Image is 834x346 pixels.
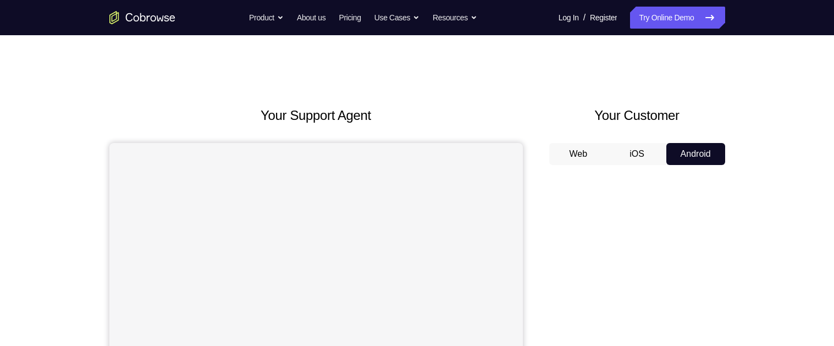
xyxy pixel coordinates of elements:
[297,7,325,29] a: About us
[374,7,419,29] button: Use Cases
[590,7,617,29] a: Register
[549,106,725,125] h2: Your Customer
[249,7,284,29] button: Product
[630,7,725,29] a: Try Online Demo
[339,7,361,29] a: Pricing
[109,106,523,125] h2: Your Support Agent
[559,7,579,29] a: Log In
[433,7,477,29] button: Resources
[549,143,608,165] button: Web
[607,143,666,165] button: iOS
[109,11,175,24] a: Go to the home page
[666,143,725,165] button: Android
[583,11,586,24] span: /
